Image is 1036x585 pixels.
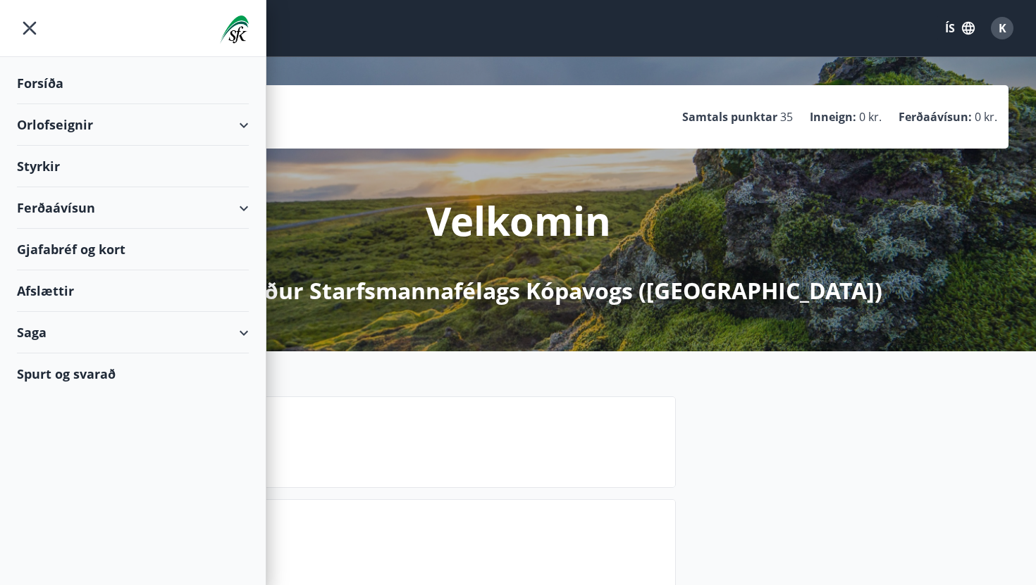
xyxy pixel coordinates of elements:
div: Forsíða [17,63,249,104]
button: K [985,11,1019,45]
button: ÍS [937,15,982,41]
p: Spurt og svarað [131,535,664,559]
div: Saga [17,312,249,353]
button: menu [17,15,42,41]
p: Næstu helgi [131,432,664,456]
img: union_logo [220,15,249,44]
p: á Mínar síður Starfsmannafélags Kópavogs ([GEOGRAPHIC_DATA]) [154,275,882,306]
div: Styrkir [17,146,249,187]
div: Orlofseignir [17,104,249,146]
span: 0 kr. [859,109,882,125]
div: Ferðaávísun [17,187,249,229]
div: Gjafabréf og kort [17,229,249,270]
p: Velkomin [426,194,611,247]
div: Spurt og svarað [17,353,249,394]
p: Samtals punktar [682,109,777,125]
p: Ferðaávísun : [899,109,972,125]
span: 35 [780,109,793,125]
span: 0 kr. [975,109,997,125]
p: Inneign : [810,109,856,125]
div: Afslættir [17,270,249,312]
span: K [999,20,1006,36]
